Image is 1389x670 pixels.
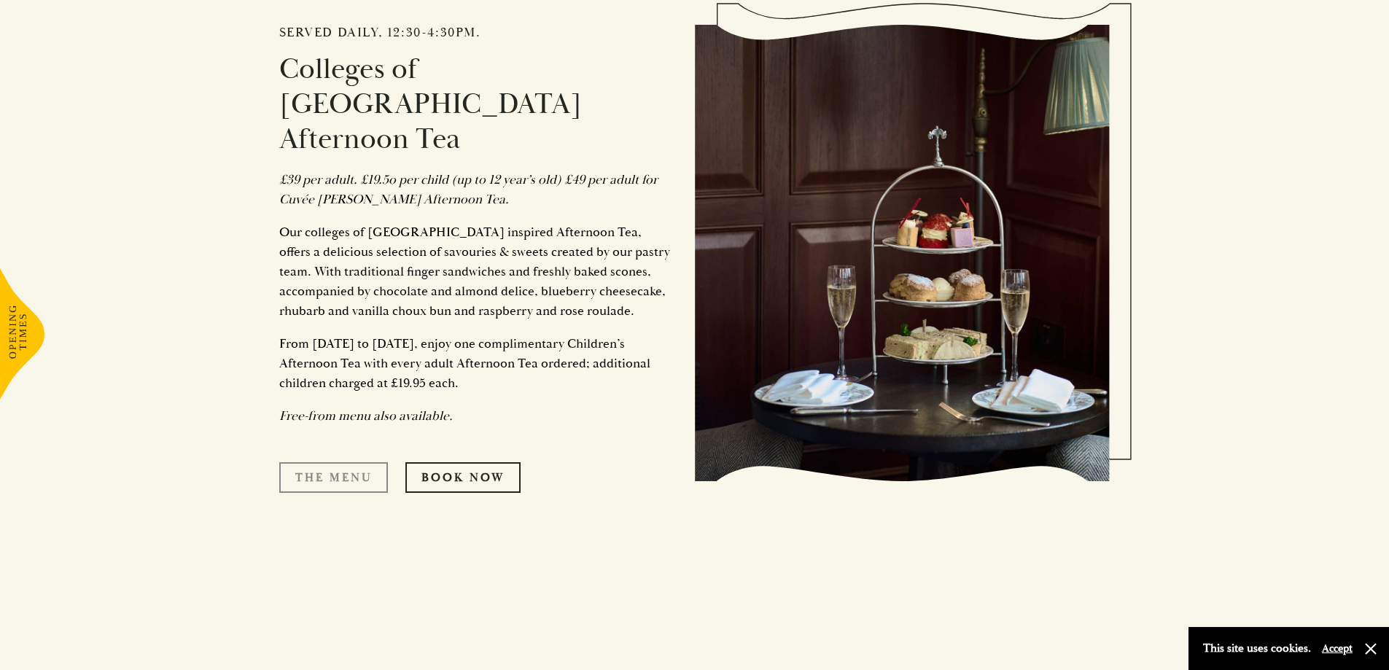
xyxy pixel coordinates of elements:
[279,462,388,493] a: The Menu
[279,408,453,424] em: Free-from menu also available.
[279,171,658,208] em: £39 per adult. £19.5o per child (up to 12 year’s old) £49 per adult for Cuvée [PERSON_NAME] After...
[1363,642,1378,656] button: Close and accept
[1203,638,1311,659] p: This site uses cookies.
[405,462,521,493] a: Book Now
[279,222,673,321] p: Our colleges of [GEOGRAPHIC_DATA] inspired Afternoon Tea, offers a delicious selection of savouri...
[279,25,673,41] h2: Served daily, 12:30-4:30pm.
[279,52,673,157] h3: Colleges of [GEOGRAPHIC_DATA] Afternoon Tea
[1322,642,1353,655] button: Accept
[279,334,673,393] p: From [DATE] to [DATE], enjoy one complimentary Children’s Afternoon Tea with every adult Afternoo...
